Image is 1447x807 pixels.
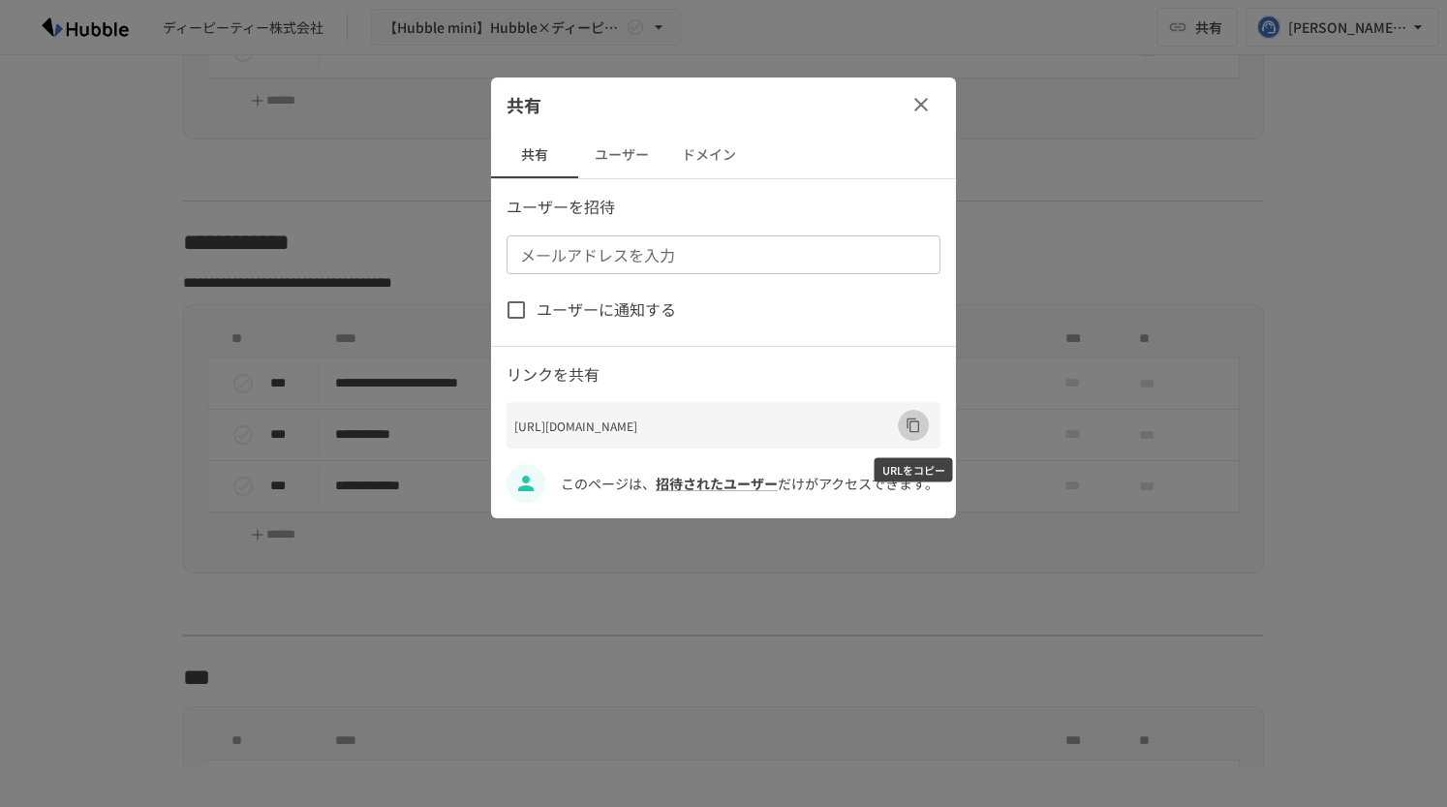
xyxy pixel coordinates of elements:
[665,132,753,178] button: ドメイン
[537,297,676,323] span: ユーザーに通知する
[578,132,665,178] button: ユーザー
[507,362,940,388] p: リンクを共有
[507,195,940,220] p: ユーザーを招待
[491,78,956,132] div: 共有
[875,458,953,482] div: URLをコピー
[561,473,940,494] p: このページは、 だけがアクセスできます。
[656,474,778,493] a: 招待されたユーザー
[514,417,898,435] p: [URL][DOMAIN_NAME]
[898,410,929,441] button: URLをコピー
[491,132,578,178] button: 共有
